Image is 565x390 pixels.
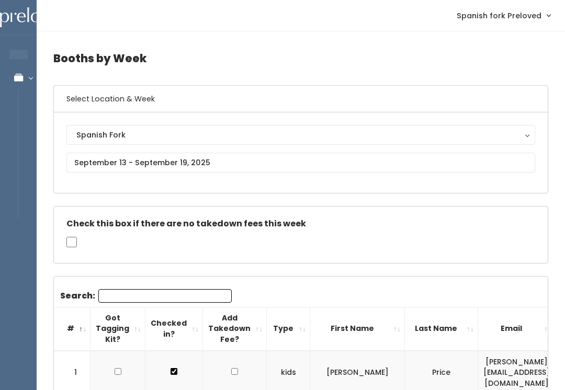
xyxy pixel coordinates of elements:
[54,307,91,350] th: #: activate to sort column descending
[478,307,556,350] th: Email: activate to sort column ascending
[66,153,535,173] input: September 13 - September 19, 2025
[310,307,405,350] th: First Name: activate to sort column ascending
[53,44,548,73] h4: Booths by Week
[145,307,203,350] th: Checked in?: activate to sort column ascending
[91,307,145,350] th: Got Tagging Kit?: activate to sort column ascending
[267,307,310,350] th: Type: activate to sort column ascending
[76,129,525,141] div: Spanish Fork
[66,125,535,145] button: Spanish Fork
[446,4,561,27] a: Spanish fork Preloved
[203,307,267,350] th: Add Takedown Fee?: activate to sort column ascending
[60,289,232,303] label: Search:
[457,10,541,21] span: Spanish fork Preloved
[54,86,548,112] h6: Select Location & Week
[66,219,535,228] h5: Check this box if there are no takedown fees this week
[98,289,232,303] input: Search:
[405,307,478,350] th: Last Name: activate to sort column ascending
